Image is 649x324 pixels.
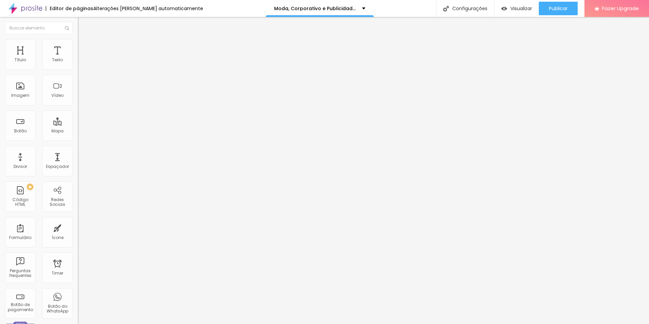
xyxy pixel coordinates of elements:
button: Visualizar [495,2,539,15]
span: Publicar [549,6,568,11]
input: Buscar elemento [5,22,73,34]
span: Fazer Upgrade [602,5,639,11]
div: Mapa [51,129,64,133]
div: Divisor [14,164,27,169]
div: Editor de páginas [46,6,93,11]
div: Timer [52,271,63,276]
div: Redes Sociais [44,197,71,207]
p: Moda, Corporativo e Publicidade - SoutoMaior Fotografia [274,6,357,11]
div: Espaçador [46,164,69,169]
img: Icone [65,26,69,30]
span: Visualizar [510,6,532,11]
div: Botão [14,129,27,133]
img: view-1.svg [501,6,507,12]
div: Imagem [11,93,29,98]
div: Perguntas frequentes [7,268,33,278]
div: Ícone [52,235,64,240]
div: Botão do WhatsApp [44,304,71,314]
div: Formulário [9,235,31,240]
div: Título [15,58,26,62]
button: Publicar [539,2,578,15]
iframe: Editor [78,17,649,324]
div: Texto [52,58,63,62]
div: Alterações [PERSON_NAME] automaticamente [93,6,203,11]
div: Código HTML [7,197,33,207]
div: Vídeo [51,93,64,98]
div: Botão de pagamento [7,302,33,312]
img: Icone [443,6,449,12]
